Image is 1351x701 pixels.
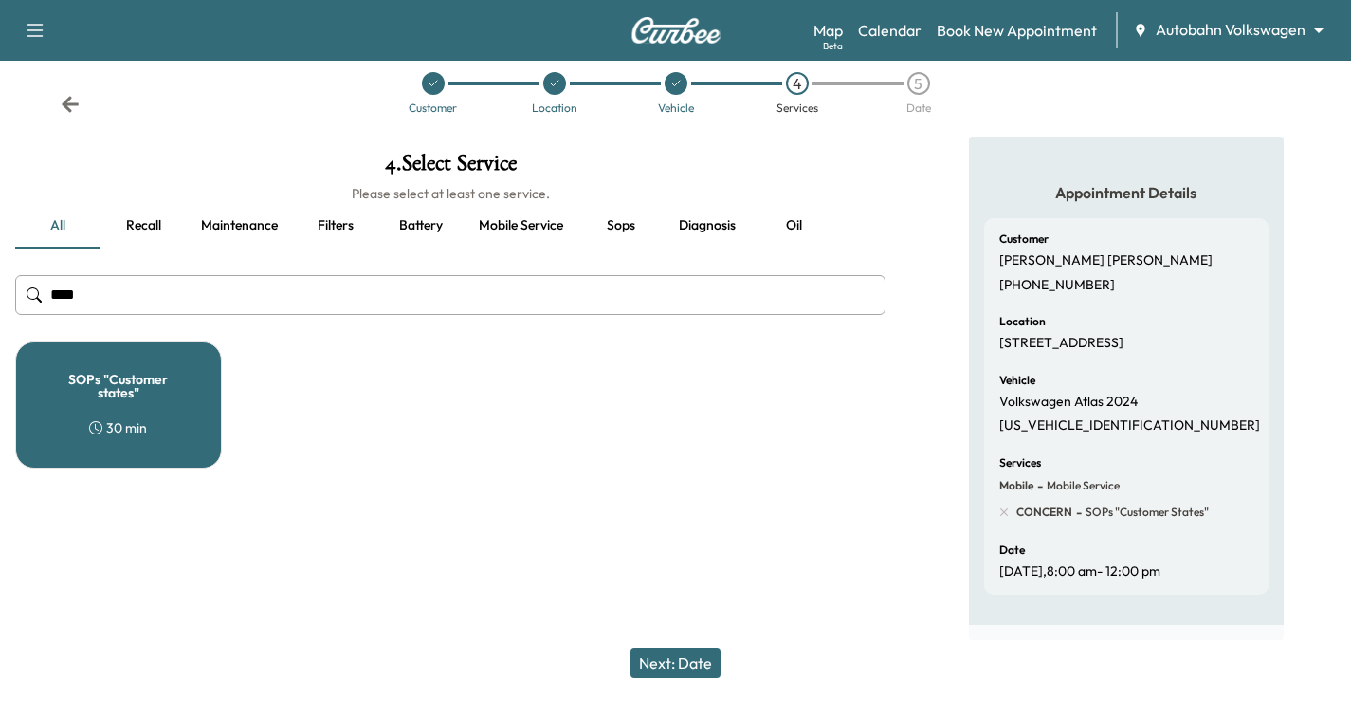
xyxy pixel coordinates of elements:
[776,102,818,114] div: Services
[15,203,885,249] div: basic tabs example
[630,648,721,678] button: Next: Date
[906,102,931,114] div: Date
[999,394,1138,411] p: Volkswagen Atlas 2024
[999,375,1035,386] h6: Vehicle
[664,203,751,249] button: Diagnosis
[15,184,885,203] h6: Please select at least one service.
[15,152,885,184] h1: 4 . Select Service
[100,203,186,249] button: Recall
[46,373,191,399] h5: SOPs "Customer states"
[61,95,80,114] div: Back
[984,182,1269,203] h5: Appointment Details
[1082,505,1209,520] span: SOPs "Customer states"
[630,17,721,44] img: Curbee Logo
[378,203,464,249] button: Battery
[999,417,1260,434] p: [US_VEHICLE_IDENTIFICATION_NUMBER]
[1016,505,1072,520] span: CONCERN
[293,203,378,249] button: Filters
[15,203,100,249] button: all
[578,203,664,249] button: Sops
[823,39,843,53] div: Beta
[186,203,293,249] button: Maintenance
[999,457,1041,469] h6: Services
[999,277,1115,294] p: [PHONE_NUMBER]
[658,102,694,114] div: Vehicle
[786,72,809,95] div: 4
[532,102,577,114] div: Location
[813,19,843,42] a: MapBeta
[999,478,1033,493] span: Mobile
[999,335,1123,352] p: [STREET_ADDRESS]
[464,203,578,249] button: Mobile service
[1033,476,1043,495] span: -
[858,19,922,42] a: Calendar
[999,316,1046,327] h6: Location
[999,563,1160,581] p: [DATE] , 8:00 am - 12:00 pm
[999,252,1213,269] p: [PERSON_NAME] [PERSON_NAME]
[751,203,836,249] button: Oil
[937,19,1097,42] a: Book New Appointment
[907,72,930,95] div: 5
[409,102,457,114] div: Customer
[1043,478,1120,493] span: Mobile Service
[1072,503,1082,522] span: -
[999,544,1025,556] h6: Date
[999,233,1049,245] h6: Customer
[1156,19,1305,41] span: Autobahn Volkswagen
[89,418,147,437] div: 30 min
